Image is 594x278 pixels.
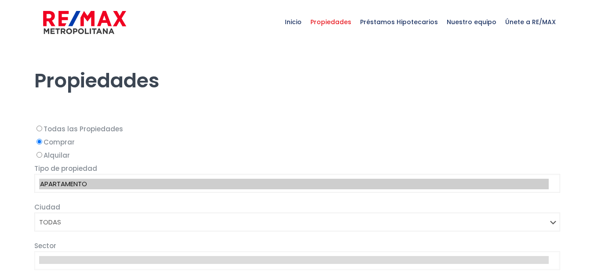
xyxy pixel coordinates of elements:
[34,137,560,148] label: Comprar
[36,139,42,144] input: Comprar
[501,9,560,35] span: Únete a RE/MAX
[34,241,56,250] span: Sector
[34,123,560,134] label: Todas las Propiedades
[34,202,60,212] span: Ciudad
[36,126,42,131] input: Todas las Propiedades
[281,9,306,35] span: Inicio
[356,9,442,35] span: Préstamos Hipotecarios
[34,44,560,93] h1: Propiedades
[39,179,549,189] option: APARTAMENTO
[39,189,549,200] option: CASA
[306,9,356,35] span: Propiedades
[34,150,560,161] label: Alquilar
[442,9,501,35] span: Nuestro equipo
[36,152,42,158] input: Alquilar
[43,9,126,36] img: remax-metropolitana-logo
[34,164,97,173] span: Tipo de propiedad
